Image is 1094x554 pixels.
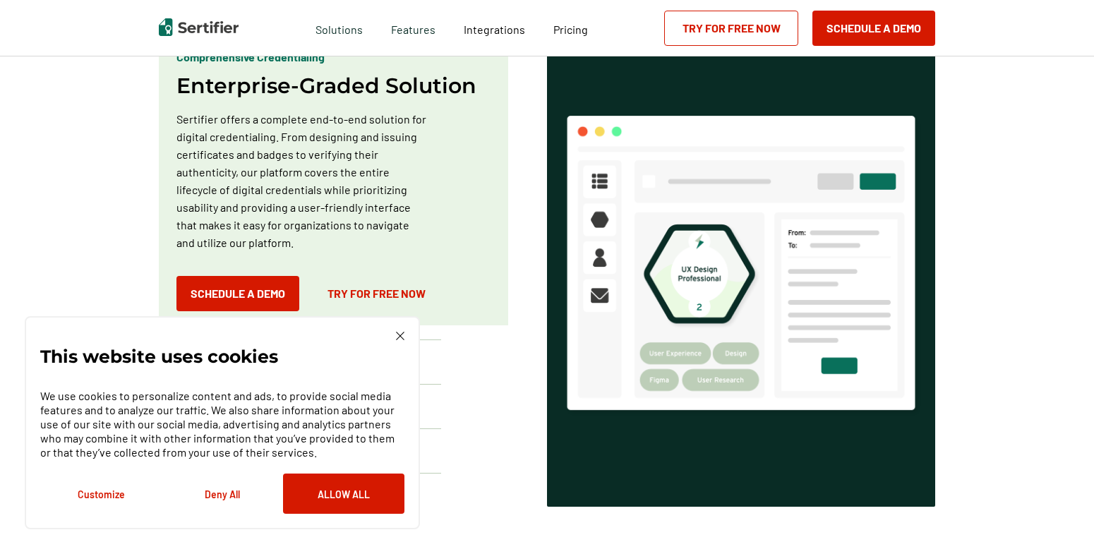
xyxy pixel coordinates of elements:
button: Allow All [283,474,404,514]
button: Deny All [162,474,283,514]
a: Integrations [464,19,525,37]
p: This website uses cookies [40,349,278,363]
a: Try for Free Now [664,11,798,46]
span: Integrations [464,23,525,36]
span: Solutions [315,19,363,37]
a: Pricing [553,19,588,37]
h2: Enterprise-Graded Solution [176,73,476,99]
img: Sertifier | Digital Credentialing Platform [159,18,239,36]
p: Comprehensive Credentialing [176,48,325,66]
img: Cookie Popup Close [396,332,404,340]
p: We use cookies to personalize content and ads, to provide social media features and to analyze ou... [40,389,404,459]
button: Schedule a Demo [812,11,935,46]
span: Features [391,19,435,37]
iframe: Chat Widget [1023,486,1094,554]
p: Sertifier offers a complete end-to-end solution for digital credentialing. From designing and iss... [176,110,428,251]
span: Pricing [553,23,588,36]
a: Try for Free Now [313,276,440,311]
button: Schedule a Demo [176,276,299,311]
button: Customize [40,474,162,514]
